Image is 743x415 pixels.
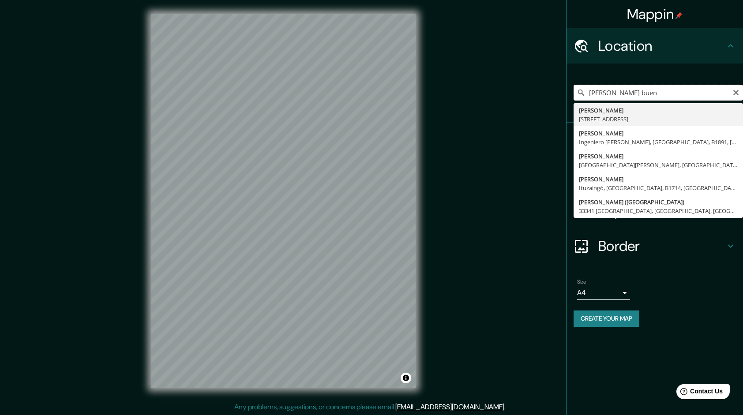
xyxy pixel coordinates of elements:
[732,88,739,96] button: Clear
[401,373,411,383] button: Toggle attribution
[579,198,738,206] div: [PERSON_NAME] ([GEOGRAPHIC_DATA])
[574,310,639,327] button: Create your map
[675,12,683,19] img: pin-icon.png
[627,5,683,23] h4: Mappin
[151,14,416,388] canvas: Map
[579,206,738,215] div: 33341 [GEOGRAPHIC_DATA], [GEOGRAPHIC_DATA], [GEOGRAPHIC_DATA]
[579,115,738,123] div: [STREET_ADDRESS]
[567,158,743,193] div: Style
[567,193,743,228] div: Layout
[579,129,738,138] div: [PERSON_NAME]
[577,278,586,286] label: Size
[567,28,743,64] div: Location
[577,286,630,300] div: A4
[579,106,738,115] div: [PERSON_NAME]
[579,161,738,169] div: [GEOGRAPHIC_DATA][PERSON_NAME], [GEOGRAPHIC_DATA], B1768, [GEOGRAPHIC_DATA]
[579,183,738,192] div: Ituzaingó, [GEOGRAPHIC_DATA], B1714, [GEOGRAPHIC_DATA]
[664,381,733,405] iframe: Help widget launcher
[579,152,738,161] div: [PERSON_NAME]
[598,237,725,255] h4: Border
[579,138,738,146] div: Ingeniero [PERSON_NAME], [GEOGRAPHIC_DATA], B1891, [GEOGRAPHIC_DATA]
[507,402,509,412] div: .
[567,123,743,158] div: Pins
[567,228,743,264] div: Border
[395,402,504,411] a: [EMAIL_ADDRESS][DOMAIN_NAME]
[506,402,507,412] div: .
[579,175,738,183] div: [PERSON_NAME]
[598,37,725,55] h4: Location
[574,85,743,101] input: Pick your city or area
[598,202,725,220] h4: Layout
[234,402,506,412] p: Any problems, suggestions, or concerns please email .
